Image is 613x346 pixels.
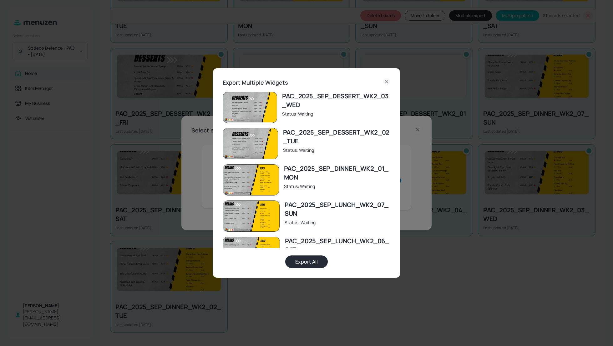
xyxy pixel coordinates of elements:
[284,183,390,190] div: Status: Waiting
[223,165,279,196] img: PAC_2025_SEP_DINNER_WK2_01_MON
[285,200,390,218] div: PAC_2025_SEP_LUNCH_WK2_07_SUN
[282,111,390,117] div: Status: Waiting
[282,92,390,109] div: PAC_2025_SEP_DESSERT_WK2_03_WED
[283,147,390,153] div: Status: Waiting
[223,128,278,159] img: PAC_2025_SEP_DESSERT_WK2_02_TUE
[223,237,280,269] img: PAC_2025_SEP_LUNCH_WK2_06_SAT
[284,164,390,182] div: PAC_2025_SEP_DINNER_WK2_01_MON
[223,92,277,122] img: PAC_2025_SEP_DESSERT_WK2_03_WED
[223,78,288,87] h6: Export Multiple Widgets
[285,219,390,226] div: Status: Waiting
[285,237,390,254] div: PAC_2025_SEP_LUNCH_WK2_06_SAT
[223,201,279,232] img: PAC_2025_SEP_LUNCH_WK2_07_SUN
[283,128,390,146] div: PAC_2025_SEP_DESSERT_WK2_02_TUE
[285,255,328,268] button: Export All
